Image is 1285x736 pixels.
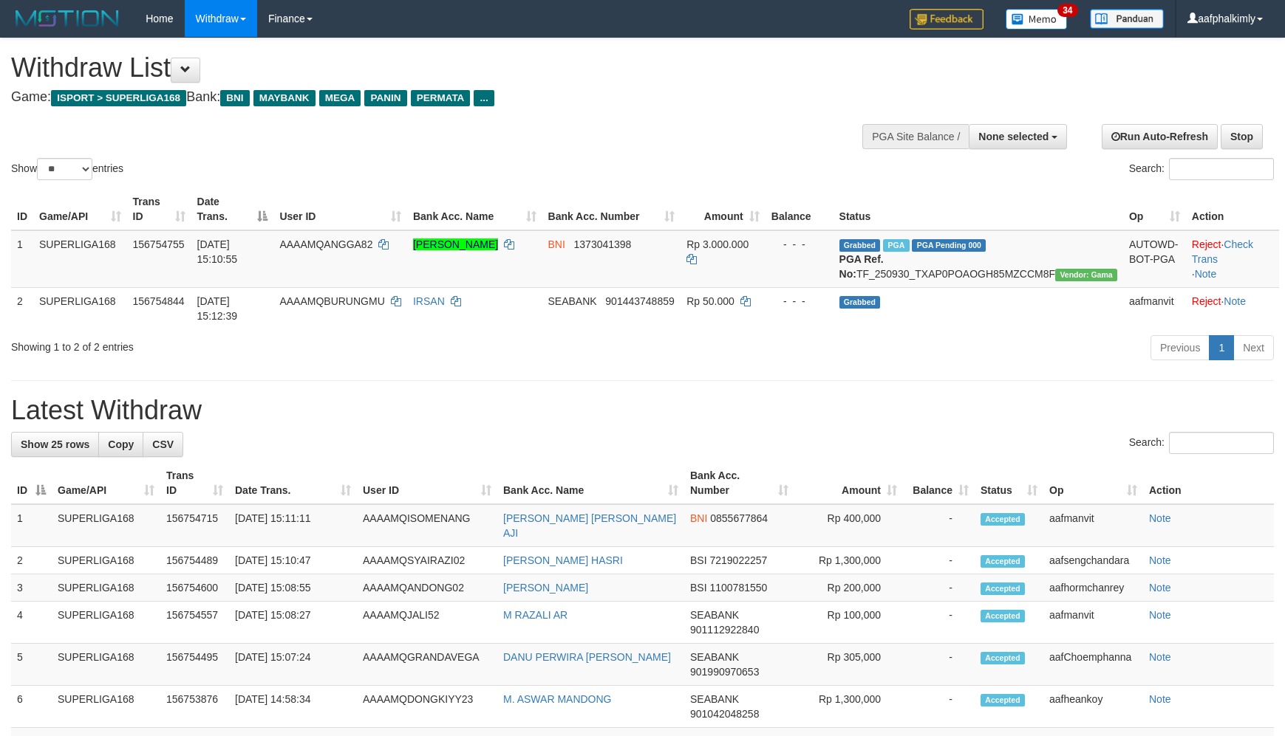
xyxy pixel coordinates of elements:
[1129,432,1274,454] label: Search:
[548,238,565,250] span: BNI
[1043,504,1143,547] td: aafmanvit
[690,651,739,663] span: SEABANK
[357,686,497,728] td: AAAAMQDONGKIYY23
[411,90,471,106] span: PERMATA
[1043,547,1143,574] td: aafsengchandara
[357,602,497,644] td: AAAAMQJALI52
[690,609,739,621] span: SEABANK
[794,547,903,574] td: Rp 1,300,000
[229,547,357,574] td: [DATE] 15:10:47
[771,237,828,252] div: - - -
[1123,230,1186,288] td: AUTOWD-BOT-PGA
[11,287,33,329] td: 2
[1186,188,1279,230] th: Action
[33,287,127,329] td: SUPERLIGA168
[474,90,494,106] span: ...
[1129,158,1274,180] label: Search:
[279,295,384,307] span: AAAAMQBURUNGMU
[1006,9,1068,30] img: Button%20Memo.svg
[503,512,676,539] a: [PERSON_NAME] [PERSON_NAME] AJI
[766,188,834,230] th: Balance
[1057,4,1077,17] span: 34
[143,432,183,457] a: CSV
[133,295,185,307] span: 156754844
[1192,238,1253,265] a: Check Trans
[1192,295,1221,307] a: Reject
[191,188,274,230] th: Date Trans.: activate to sort column descending
[794,462,903,504] th: Amount: activate to sort column ascending
[229,574,357,602] td: [DATE] 15:08:55
[1209,335,1234,360] a: 1
[503,554,623,566] a: [PERSON_NAME] HASRI
[690,693,739,705] span: SEABANK
[903,602,975,644] td: -
[542,188,681,230] th: Bank Acc. Number: activate to sort column ascending
[910,9,984,30] img: Feedback.jpg
[33,230,127,288] td: SUPERLIGA168
[229,686,357,728] td: [DATE] 14:58:34
[1055,269,1117,281] span: Vendor URL: https://trx31.1velocity.biz
[903,644,975,686] td: -
[407,188,542,230] th: Bank Acc. Name: activate to sort column ascending
[11,188,33,230] th: ID
[548,295,597,307] span: SEABANK
[229,644,357,686] td: [DATE] 15:07:24
[862,124,969,149] div: PGA Site Balance /
[839,239,881,252] span: Grabbed
[11,547,52,574] td: 2
[1149,582,1171,594] a: Note
[686,295,734,307] span: Rp 50.000
[684,462,794,504] th: Bank Acc. Number: activate to sort column ascending
[52,547,160,574] td: SUPERLIGA168
[11,53,842,83] h1: Withdraw List
[357,574,497,602] td: AAAAMQANDONG02
[1102,124,1218,149] a: Run Auto-Refresh
[1149,609,1171,621] a: Note
[1043,644,1143,686] td: aafChoemphanna
[11,230,33,288] td: 1
[978,131,1049,142] span: None selected
[11,644,52,686] td: 5
[152,438,174,450] span: CSV
[690,582,707,594] span: BSI
[279,238,372,250] span: AAAAMQANGGA82
[11,462,52,504] th: ID: activate to sort column descending
[160,686,229,728] td: 156753876
[1186,230,1279,288] td: · ·
[229,602,357,644] td: [DATE] 15:08:27
[357,504,497,547] td: AAAAMQISOMENANG
[981,513,1025,526] span: Accepted
[975,462,1043,504] th: Status: activate to sort column ascending
[794,504,903,547] td: Rp 400,000
[903,547,975,574] td: -
[52,574,160,602] td: SUPERLIGA168
[51,90,186,106] span: ISPORT > SUPERLIGA168
[794,602,903,644] td: Rp 100,000
[220,90,249,106] span: BNI
[981,555,1025,568] span: Accepted
[197,295,238,322] span: [DATE] 15:12:39
[98,432,143,457] a: Copy
[364,90,406,106] span: PANIN
[834,230,1123,288] td: TF_250930_TXAP0POAOGH85MZCCM8F
[981,582,1025,595] span: Accepted
[11,158,123,180] label: Show entries
[574,238,632,250] span: Copy 1373041398 to clipboard
[11,686,52,728] td: 6
[690,624,759,636] span: Copy 901112922840 to clipboard
[1169,432,1274,454] input: Search:
[839,253,884,280] b: PGA Ref. No:
[1149,554,1171,566] a: Note
[605,295,674,307] span: Copy 901443748859 to clipboard
[52,504,160,547] td: SUPERLIGA168
[357,644,497,686] td: AAAAMQGRANDAVEGA
[771,294,828,309] div: - - -
[197,238,238,265] span: [DATE] 15:10:55
[413,238,498,250] a: [PERSON_NAME]
[709,554,767,566] span: Copy 7219022257 to clipboard
[253,90,316,106] span: MAYBANK
[11,90,842,105] h4: Game: Bank:
[1149,651,1171,663] a: Note
[357,462,497,504] th: User ID: activate to sort column ascending
[21,438,89,450] span: Show 25 rows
